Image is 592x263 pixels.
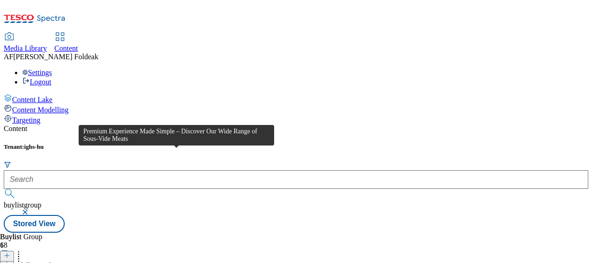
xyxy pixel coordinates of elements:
a: Media Library [4,33,47,53]
a: Settings [22,69,52,76]
div: Content [4,125,588,133]
input: Search [4,170,588,189]
h5: Tenant: [4,143,588,151]
span: [PERSON_NAME] Foldeak [13,53,98,61]
a: Logout [22,78,51,86]
a: Content [54,33,78,53]
a: Targeting [4,114,588,125]
span: Content Modelling [12,106,68,114]
span: Content [54,44,78,52]
a: Content Lake [4,94,588,104]
svg: Search Filters [4,161,11,168]
button: Stored View [4,215,65,233]
span: buylistgroup [4,201,41,209]
span: Media Library [4,44,47,52]
span: AF [4,53,13,61]
span: Targeting [12,116,40,124]
span: Content Lake [12,96,53,104]
a: Content Modelling [4,104,588,114]
span: ighs-hu [24,143,44,150]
